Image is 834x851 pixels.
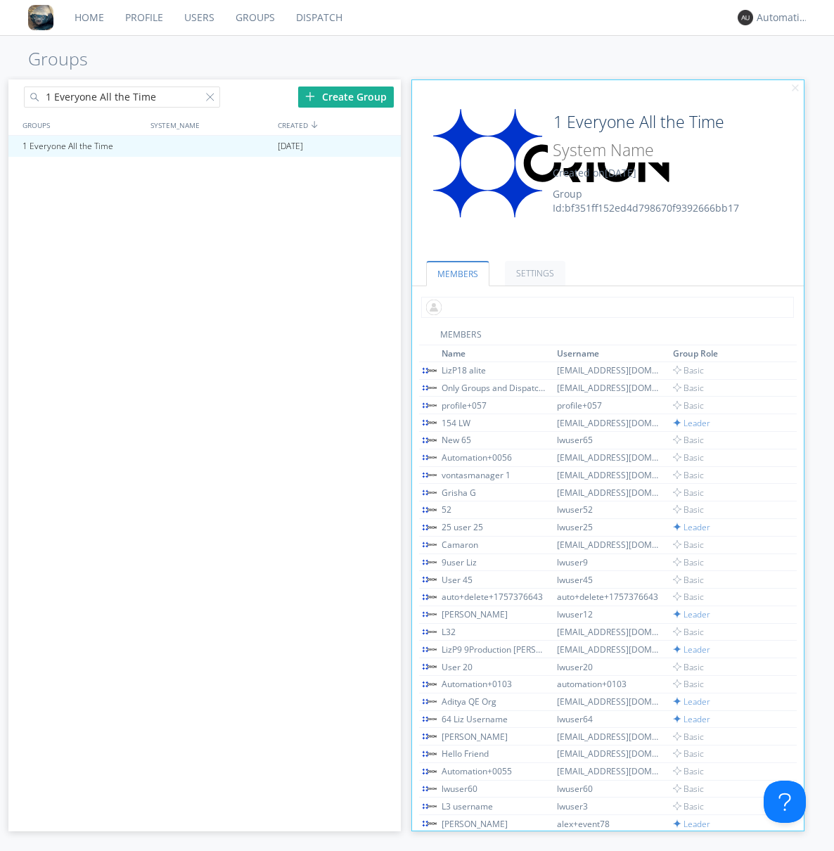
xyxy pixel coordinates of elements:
[422,733,437,739] img: orion-labs-logo.svg
[673,469,704,481] span: Basic
[422,768,437,774] img: orion-labs-logo.svg
[673,487,704,499] span: Basic
[442,644,547,655] div: LizP9 9Production [PERSON_NAME]
[673,574,704,586] span: Basic
[557,731,662,743] div: [EMAIL_ADDRESS][DOMAIN_NAME]
[442,452,547,463] div: Automation+0056
[422,611,437,618] img: orion-labs-logo.svg
[422,367,437,373] img: orion-labs-logo.svg
[673,504,704,516] span: Basic
[422,437,437,443] img: orion-labs-logo.svg
[422,506,437,513] img: orion-labs-logo.svg
[673,452,704,463] span: Basic
[422,698,437,705] img: orion-labs-logo.svg
[422,716,437,722] img: orion-labs-logo.svg
[422,419,437,425] img: orion-labs-logo.svg
[24,87,220,108] input: Search groups
[557,661,662,673] div: lwuser20
[673,713,710,725] span: Leader
[19,136,146,157] div: 1 Everyone All the Time
[673,748,704,760] span: Basic
[671,345,782,362] th: Toggle SortBy
[557,364,662,376] div: [EMAIL_ADDRESS][DOMAIN_NAME]
[423,109,697,218] img: orion-labs-logo.svg
[673,382,704,394] span: Basic
[422,385,437,391] img: orion-labs-logo.svg
[673,731,704,743] span: Basic
[673,556,704,568] span: Basic
[422,490,437,496] img: orion-labs-logo.svg
[557,556,662,568] div: lwuser9
[548,138,735,162] input: System Name
[673,696,710,708] span: Leader
[557,504,662,516] div: lwuser52
[422,629,437,635] img: orion-labs-logo.svg
[442,748,547,760] div: Hello Friend
[764,781,806,823] iframe: Toggle Customer Support
[442,382,547,394] div: Only Groups and Dispatch Tabs
[422,820,437,826] img: orion-labs-logo.svg
[673,434,704,446] span: Basic
[557,382,662,394] div: [EMAIL_ADDRESS][DOMAIN_NAME]
[557,748,662,760] div: [EMAIL_ADDRESS][DOMAIN_NAME]
[305,91,315,101] img: plus.svg
[442,713,547,725] div: 64 Liz Username
[278,136,303,157] span: [DATE]
[557,521,662,533] div: lwuser25
[28,49,834,69] h1: Groups
[422,681,437,687] img: orion-labs-logo.svg
[422,559,437,565] img: orion-labs-logo.svg
[442,574,547,586] div: User 45
[442,818,547,830] div: [PERSON_NAME]
[757,11,809,25] div: Automation+0004
[557,818,662,830] div: alex+event78
[673,644,710,655] span: Leader
[442,608,547,620] div: [PERSON_NAME]
[442,417,547,429] div: 154 LW
[422,803,437,810] img: orion-labs-logo.svg
[605,166,636,179] span: [DATE]
[557,487,662,499] div: [EMAIL_ADDRESS][DOMAIN_NAME]
[673,539,704,551] span: Basic
[557,574,662,586] div: lwuser45
[673,364,704,376] span: Basic
[548,109,735,135] input: Group Name
[442,504,547,516] div: 52
[442,469,547,481] div: vontasmanager 1
[553,166,636,179] span: Created on
[422,663,437,670] img: orion-labs-logo.svg
[442,364,547,376] div: LizP18 alite
[442,661,547,673] div: User 20
[557,591,662,603] div: auto+delete+1757376643
[442,591,547,603] div: auto+delete+1757376643
[673,661,704,673] span: Basic
[8,136,401,157] a: 1 Everyone All the Time[DATE]
[673,399,704,411] span: Basic
[274,115,402,135] div: CREATED
[557,765,662,777] div: [EMAIL_ADDRESS][DOMAIN_NAME]
[557,399,662,411] div: profile+057
[673,783,704,795] span: Basic
[147,115,274,135] div: SYSTEM_NAME
[738,10,753,25] img: 373638.png
[553,187,739,215] span: Group Id: bf351ff152ed4d798670f9392666bb17
[673,521,710,533] span: Leader
[673,765,704,777] span: Basic
[557,713,662,725] div: lwuser64
[442,678,547,690] div: Automation+0103
[555,345,670,362] th: Toggle SortBy
[557,539,662,551] div: [EMAIL_ADDRESS][DOMAIN_NAME]
[440,345,555,362] th: Toggle SortBy
[442,783,547,795] div: lwuser60
[442,434,547,446] div: New 65
[422,786,437,792] img: orion-labs-logo.svg
[673,818,710,830] span: Leader
[673,678,704,690] span: Basic
[421,297,794,318] input: Type name of user to add to group
[557,696,662,708] div: [EMAIL_ADDRESS][DOMAIN_NAME]
[19,115,143,135] div: GROUPS
[673,800,704,812] span: Basic
[442,521,547,533] div: 25 user 25
[442,539,547,551] div: Camaron
[673,626,704,638] span: Basic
